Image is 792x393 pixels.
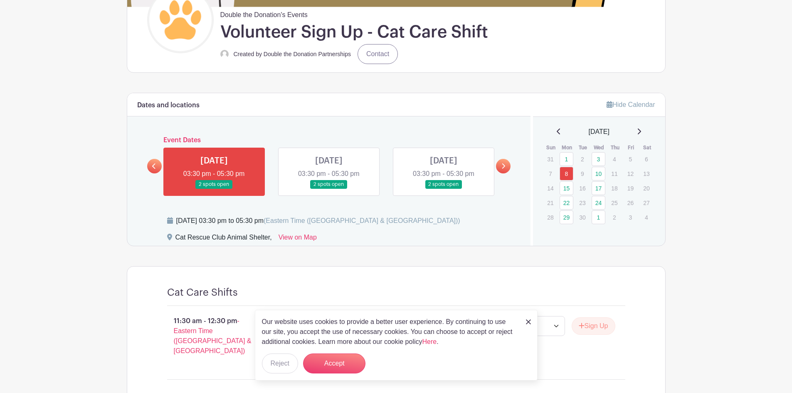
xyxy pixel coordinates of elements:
div: [DATE] 03:30 pm to 05:30 pm [176,216,460,226]
a: View on Map [279,232,317,246]
a: 22 [560,196,573,210]
a: 24 [592,196,605,210]
p: 20 [639,182,653,195]
button: Accept [303,353,365,373]
h6: Event Dates [162,136,496,144]
p: 7 [543,167,557,180]
p: 4 [639,211,653,224]
p: 19 [624,182,637,195]
p: 9 [575,167,589,180]
th: Sun [543,143,559,152]
h4: Cat Care Shifts [167,287,238,299]
p: 12 [624,167,637,180]
p: 26 [624,196,637,209]
p: 2 [575,153,589,166]
span: (Eastern Time ([GEOGRAPHIC_DATA] & [GEOGRAPHIC_DATA])) [264,217,460,224]
a: 17 [592,181,605,195]
p: 23 [575,196,589,209]
a: Contact [358,44,398,64]
img: default-ce2991bfa6775e67f084385cd625a349d9dcbb7a52a09fb2fda1e96e2d18dcdb.png [220,50,229,58]
p: 31 [543,153,557,166]
p: 14 [543,182,557,195]
p: 27 [639,196,653,209]
p: 21 [543,196,557,209]
th: Thu [607,143,623,152]
p: 11:30 am - 12:30 pm [154,313,275,359]
a: Here [422,338,437,345]
button: Reject [262,353,298,373]
p: 18 [607,182,621,195]
p: 13 [639,167,653,180]
img: close_button-5f87c8562297e5c2d7936805f587ecaba9071eb48480494691a3f1689db116b3.svg [526,319,531,324]
th: Tue [575,143,591,152]
a: 8 [560,167,573,180]
a: 10 [592,167,605,180]
h6: Dates and locations [137,101,200,109]
div: Cat Rescue Club Animal Shelter, [175,232,272,246]
p: 11 [607,167,621,180]
p: 6 [639,153,653,166]
span: Double the Donation's Events [220,7,308,20]
a: 1 [560,152,573,166]
p: 28 [543,211,557,224]
th: Wed [591,143,607,152]
th: Mon [559,143,575,152]
p: 16 [575,182,589,195]
span: [DATE] [589,127,609,137]
a: 1 [592,210,605,224]
a: Hide Calendar [607,101,655,108]
p: 4 [607,153,621,166]
h1: Volunteer Sign Up - Cat Care Shift [220,22,488,42]
a: 15 [560,181,573,195]
small: Created by Double the Donation Partnerships [234,51,351,57]
p: Our website uses cookies to provide a better user experience. By continuing to use our site, you ... [262,317,517,347]
p: 30 [575,211,589,224]
p: 2 [607,211,621,224]
p: 25 [607,196,621,209]
a: 3 [592,152,605,166]
a: 29 [560,210,573,224]
button: Sign Up [572,317,615,335]
th: Fri [623,143,639,152]
th: Sat [639,143,655,152]
p: 5 [624,153,637,166]
p: 3 [624,211,637,224]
